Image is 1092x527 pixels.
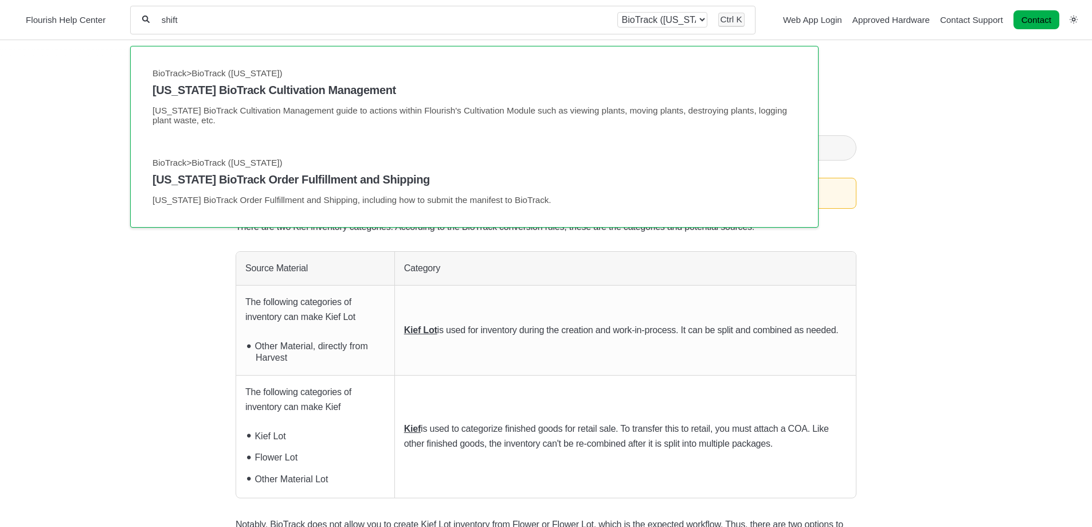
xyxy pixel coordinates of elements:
[14,12,105,28] a: Flourish Help Center
[152,68,796,125] a: BioTrack>BioTrack ([US_STATE]) [US_STATE] BioTrack Cultivation Management [US_STATE] BioTrack Cul...
[1013,10,1059,29] a: Contact
[940,15,1003,25] a: Contact Support navigation item
[14,12,20,28] img: Flourish Help Center Logo
[187,158,192,167] span: >
[131,57,817,216] div: Search hit
[26,15,105,25] span: Flourish Help Center
[192,158,283,167] span: BioTrack ([US_STATE])
[245,385,385,415] p: The following categories of inventory can make Kief
[192,68,283,78] span: BioTrack ([US_STATE])
[251,467,385,489] li: Other Material Lot
[1011,12,1062,28] li: Contact desktop
[130,46,818,228] section: Search results
[251,446,385,467] li: Flower Lot
[152,106,796,125] p: [US_STATE] BioTrack Cultivation Management guide to actions within Flourish's Cultivation Module ...
[152,158,186,167] span: BioTrack
[187,68,192,78] span: >
[251,334,385,366] li: Other Material, directly from Harvest
[404,261,847,276] p: Category
[404,323,847,338] p: is used for inventory during the creation and work-in-process. It can be split and combined as ne...
[245,295,385,325] p: The following categories of inventory can make Kief Lot
[251,424,385,446] li: Kief Lot
[245,261,385,276] p: Source Material
[783,15,842,25] a: Web App Login navigation item
[404,421,847,451] p: is used to categorize finished goods for retail sale. To transfer this to retail, you must attach...
[852,15,930,25] a: Approved Hardware navigation item
[152,158,796,205] a: BioTrack>BioTrack ([US_STATE]) [US_STATE] BioTrack Order Fulfillment and Shipping [US_STATE] BioT...
[721,14,734,24] kbd: Ctrl
[152,84,796,97] h4: [US_STATE] BioTrack Cultivation Management
[404,325,437,335] strong: Kief Lot
[152,68,186,78] span: BioTrack
[404,424,421,434] strong: Kief
[152,173,796,186] h4: [US_STATE] BioTrack Order Fulfillment and Shipping
[1070,14,1078,24] a: Switch dark mode setting
[152,196,796,205] p: [US_STATE] BioTrack Order Fulfillment and Shipping, including how to submit the manifest to BioTr...
[161,14,606,25] input: Help Me With...
[736,14,742,24] kbd: K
